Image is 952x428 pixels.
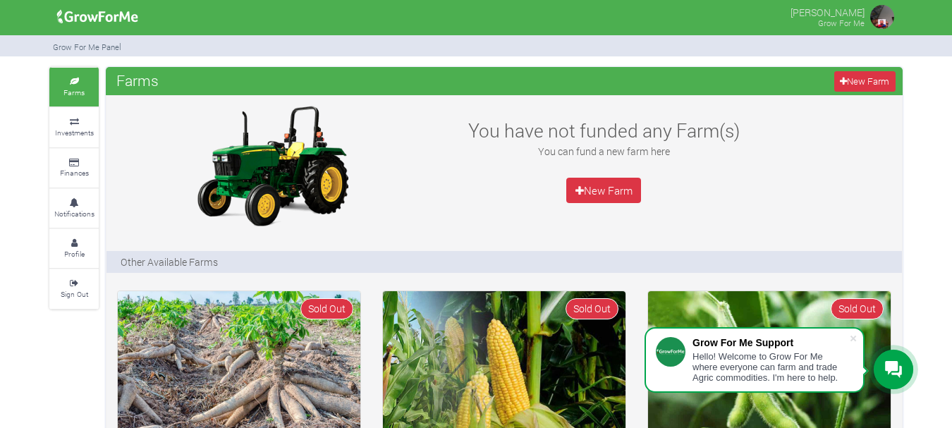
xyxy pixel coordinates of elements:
[868,3,896,31] img: growforme image
[451,119,757,142] h3: You have not funded any Farm(s)
[49,149,99,188] a: Finances
[791,3,865,20] p: [PERSON_NAME]
[55,128,94,137] small: Investments
[121,255,218,269] p: Other Available Farms
[52,3,143,31] img: growforme image
[300,298,353,319] span: Sold Out
[49,68,99,106] a: Farms
[184,102,360,229] img: growforme image
[49,189,99,228] a: Notifications
[49,269,99,308] a: Sign Out
[566,178,641,203] a: New Farm
[49,229,99,268] a: Profile
[692,337,849,348] div: Grow For Me Support
[54,209,94,219] small: Notifications
[834,71,896,92] a: New Farm
[64,249,85,259] small: Profile
[113,66,162,94] span: Farms
[451,144,757,159] p: You can fund a new farm here
[63,87,85,97] small: Farms
[61,289,88,299] small: Sign Out
[566,298,618,319] span: Sold Out
[692,351,849,383] div: Hello! Welcome to Grow For Me where everyone can farm and trade Agric commodities. I'm here to help.
[818,18,865,28] small: Grow For Me
[60,168,89,178] small: Finances
[49,108,99,147] a: Investments
[831,298,884,319] span: Sold Out
[53,42,121,52] small: Grow For Me Panel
